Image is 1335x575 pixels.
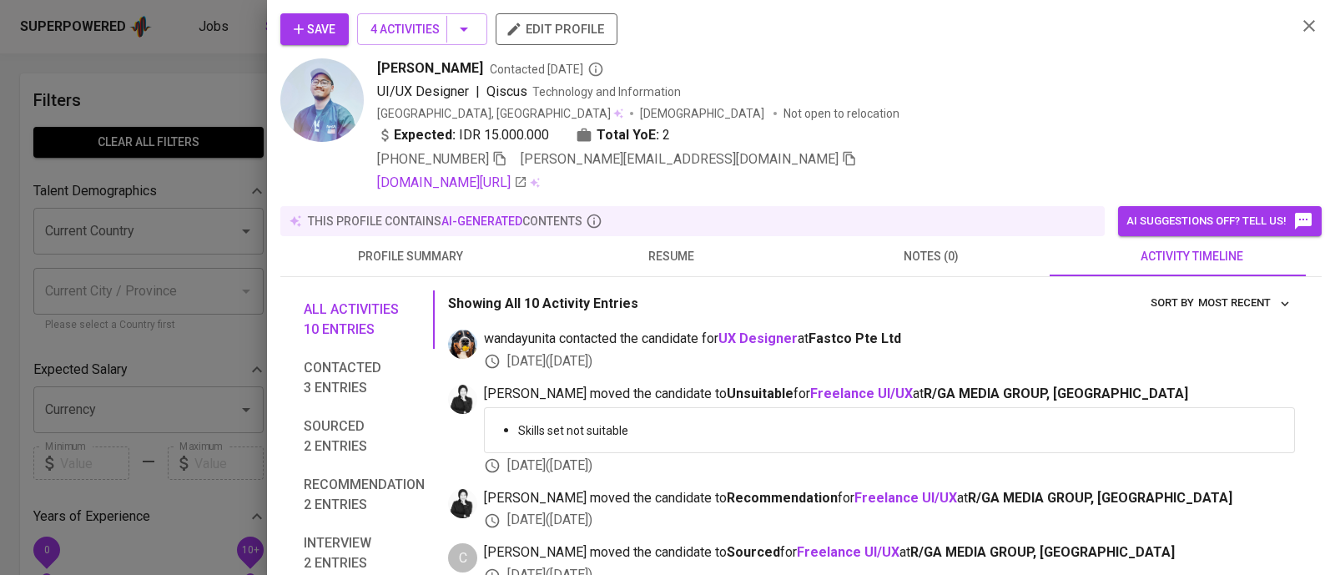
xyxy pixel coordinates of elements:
div: IDR 15.000.000 [377,125,549,145]
img: medwi@glints.com [448,385,477,414]
span: Fastco Pte Ltd [809,330,901,346]
div: [DATE] ( [DATE] ) [484,352,1295,371]
span: [PERSON_NAME] moved the candidate to for at [484,489,1295,508]
span: [PERSON_NAME] [377,58,483,78]
span: activity timeline [1071,246,1312,267]
span: [PHONE_NUMBER] [377,151,489,167]
b: Recommendation [727,490,838,506]
span: Recommendation 2 entries [304,475,425,515]
div: [GEOGRAPHIC_DATA], [GEOGRAPHIC_DATA] [377,105,623,122]
p: Skills set not suitable [518,422,1281,439]
b: Total YoE: [597,125,659,145]
a: UX Designer [718,330,798,346]
span: sort by [1151,296,1194,309]
span: Contacted [DATE] [490,61,604,78]
a: Freelance UI/UX [854,490,957,506]
p: this profile contains contents [308,213,582,229]
b: Expected: [394,125,456,145]
span: notes (0) [811,246,1051,267]
span: wandayunita contacted the candidate for at [484,330,1295,349]
span: R/GA MEDIA GROUP, [GEOGRAPHIC_DATA] [910,544,1175,560]
span: [DEMOGRAPHIC_DATA] [640,105,767,122]
span: edit profile [509,18,604,40]
div: C [448,543,477,572]
img: 15fed66635538821a49e28c0dc822863.jpeg [280,58,364,142]
span: 4 Activities [370,19,474,40]
span: R/GA MEDIA GROUP, [GEOGRAPHIC_DATA] [924,386,1188,401]
button: AI suggestions off? Tell us! [1118,206,1322,236]
button: Save [280,13,349,45]
a: edit profile [496,22,617,35]
div: [DATE] ( [DATE] ) [484,511,1295,530]
p: Showing All 10 Activity Entries [448,294,638,314]
span: AI suggestions off? Tell us! [1126,211,1313,231]
p: Not open to relocation [783,105,899,122]
span: [PERSON_NAME] moved the candidate to for at [484,543,1295,562]
button: sort by [1194,290,1295,316]
span: [PERSON_NAME] moved the candidate to for at [484,385,1295,404]
span: AI-generated [441,214,522,228]
img: wanda@glints.com [448,330,477,359]
a: Freelance UI/UX [810,386,913,401]
span: resume [551,246,791,267]
span: Qiscus [486,83,527,99]
span: R/GA MEDIA GROUP, [GEOGRAPHIC_DATA] [968,490,1232,506]
span: All activities 10 entries [304,300,425,340]
span: Technology and Information [532,85,681,98]
a: Freelance UI/UX [797,544,899,560]
span: Sourced 2 entries [304,416,425,456]
span: UI/UX Designer [377,83,469,99]
div: [DATE] ( [DATE] ) [484,456,1295,476]
span: [PERSON_NAME][EMAIL_ADDRESS][DOMAIN_NAME] [521,151,839,167]
span: 2 [662,125,670,145]
span: profile summary [290,246,531,267]
svg: By Batam recruiter [587,61,604,78]
b: Unsuitable [727,386,793,401]
span: | [476,82,480,102]
img: medwi@glints.com [448,489,477,518]
b: Sourced [727,544,780,560]
button: edit profile [496,13,617,45]
a: [DOMAIN_NAME][URL] [377,173,527,193]
span: Contacted 3 entries [304,358,425,398]
span: Most Recent [1198,294,1291,313]
span: Interview 2 entries [304,533,425,573]
button: 4 Activities [357,13,487,45]
span: Save [294,19,335,40]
